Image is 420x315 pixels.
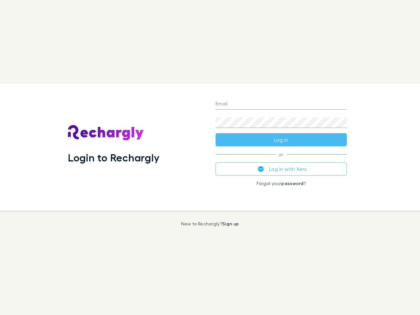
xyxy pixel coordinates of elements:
p: Forgot your ? [216,181,347,186]
p: New to Rechargly? [181,221,239,226]
a: Sign up [222,221,239,226]
img: Xero's logo [258,166,264,172]
span: or [216,154,347,155]
button: Log in with Xero [216,162,347,176]
button: Log in [216,133,347,146]
h1: Login to Rechargly [68,151,159,164]
img: Rechargly's Logo [68,125,144,141]
a: password [281,180,304,186]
